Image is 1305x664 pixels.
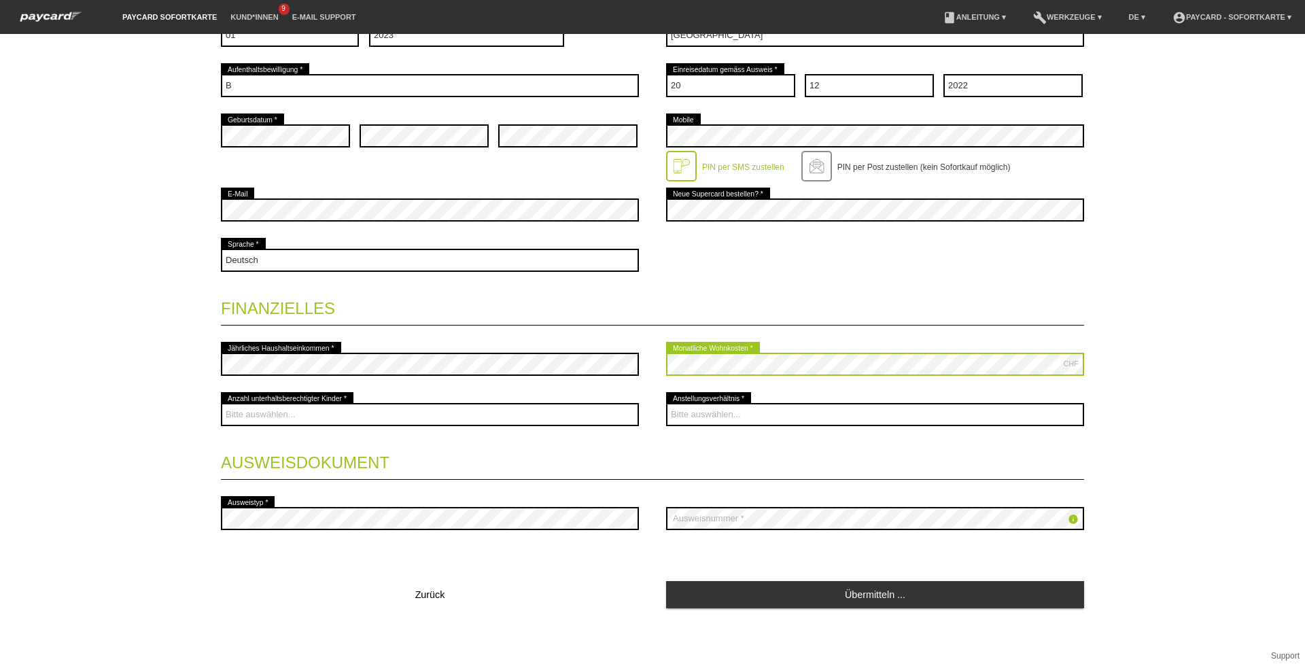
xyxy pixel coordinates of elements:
[116,13,224,21] a: paycard Sofortkarte
[1068,515,1079,527] a: info
[285,13,363,21] a: E-Mail Support
[702,162,784,172] label: PIN per SMS zustellen
[1063,360,1079,368] div: CHF
[666,581,1084,608] a: Übermitteln ...
[1166,13,1298,21] a: account_circlepaycard - Sofortkarte ▾
[224,13,285,21] a: Kund*innen
[1068,514,1079,525] i: info
[221,440,1084,480] legend: Ausweisdokument
[279,3,290,15] span: 9
[415,589,445,600] span: Zurück
[14,10,88,24] img: paycard Sofortkarte
[221,285,1084,326] legend: Finanzielles
[1122,13,1152,21] a: DE ▾
[1026,13,1109,21] a: buildWerkzeuge ▾
[221,581,639,608] button: Zurück
[14,16,88,26] a: paycard Sofortkarte
[1172,11,1186,24] i: account_circle
[1033,11,1047,24] i: build
[943,11,956,24] i: book
[936,13,1013,21] a: bookAnleitung ▾
[837,162,1011,172] label: PIN per Post zustellen (kein Sofortkauf möglich)
[1271,651,1300,661] a: Support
